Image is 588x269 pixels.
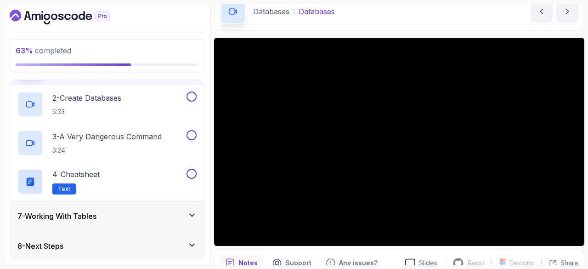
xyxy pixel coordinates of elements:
p: 5:33 [52,107,121,116]
p: Share [560,258,578,268]
h3: 8 - Next Steps [17,240,63,252]
p: Slides [419,258,437,268]
p: Any issues? [339,258,378,268]
button: previous content [531,0,553,23]
p: 3 - A Very Dangerous Command [52,131,162,142]
h3: 7 - Working With Tables [17,211,96,222]
a: Slides [398,258,445,268]
p: 4 - Cheatsheet [52,169,100,180]
p: Repo [468,258,484,268]
button: 2-Create Databases5:33 [17,92,197,117]
span: 63 % [16,46,33,55]
p: Notes [238,258,258,268]
p: Databases [253,6,289,17]
button: next content [556,0,578,23]
p: Support [285,258,311,268]
p: 2 - Create Databases [52,92,121,103]
iframe: 1 - Databases [214,38,584,246]
p: Databases [299,6,335,17]
button: 3-A Very Dangerous Command3:24 [17,130,197,156]
button: 8-Next Steps [10,231,204,261]
button: 4-CheatsheetText [17,169,197,195]
button: Share [541,258,578,268]
a: Dashboard [10,10,131,24]
p: 3:24 [52,146,162,155]
button: 7-Working With Tables [10,201,204,231]
span: Text [58,185,70,193]
span: completed [16,46,71,55]
p: Designs [509,258,534,268]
